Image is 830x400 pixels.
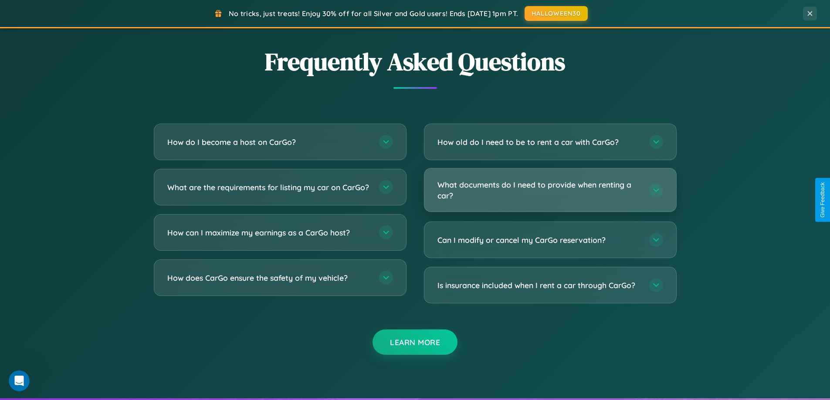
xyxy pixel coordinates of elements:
[437,137,640,148] h3: How old do I need to be to rent a car with CarGo?
[437,280,640,291] h3: Is insurance included when I rent a car through CarGo?
[9,370,30,391] iframe: Intercom live chat
[167,137,370,148] h3: How do I become a host on CarGo?
[437,235,640,245] h3: Can I modify or cancel my CarGo reservation?
[167,272,370,283] h3: How does CarGo ensure the safety of my vehicle?
[437,179,640,201] h3: What documents do I need to provide when renting a car?
[229,9,518,18] span: No tricks, just treats! Enjoy 30% off for all Silver and Gold users! Ends [DATE] 1pm PT.
[525,6,588,21] button: HALLOWEEN30
[167,227,370,238] h3: How can I maximize my earnings as a CarGo host?
[154,45,677,78] h2: Frequently Asked Questions
[820,182,826,218] div: Give Feedback
[167,182,370,193] h3: What are the requirements for listing my car on CarGo?
[373,329,457,355] button: Learn More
